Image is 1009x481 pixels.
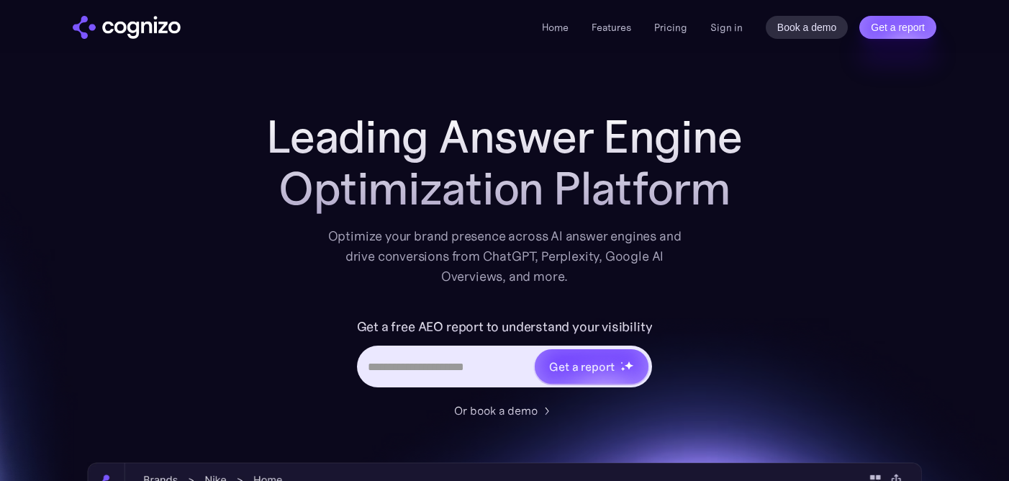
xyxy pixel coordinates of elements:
[620,367,625,372] img: star
[766,16,849,39] a: Book a demo
[592,21,631,34] a: Features
[357,315,653,395] form: Hero URL Input Form
[73,16,181,39] img: cognizo logo
[327,226,682,287] div: Optimize your brand presence across AI answer engines and drive conversions from ChatGPT, Perplex...
[654,21,687,34] a: Pricing
[859,16,936,39] a: Get a report
[217,111,792,215] h1: Leading Answer Engine Optimization Platform
[357,315,653,338] label: Get a free AEO report to understand your visibility
[624,361,633,370] img: star
[73,16,181,39] a: home
[710,19,743,36] a: Sign in
[454,402,555,419] a: Or book a demo
[542,21,569,34] a: Home
[549,358,614,375] div: Get a report
[533,348,650,385] a: Get a reportstarstarstar
[454,402,538,419] div: Or book a demo
[620,361,623,364] img: star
